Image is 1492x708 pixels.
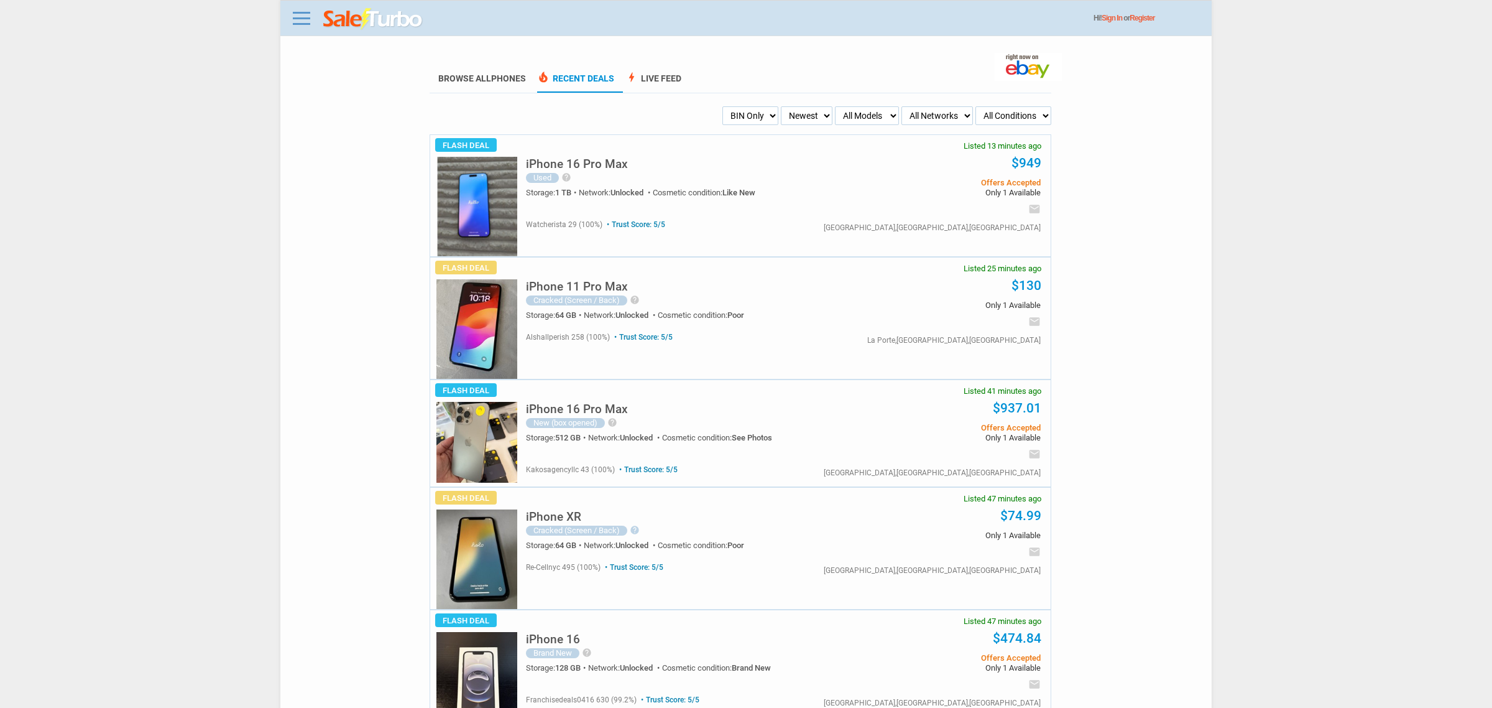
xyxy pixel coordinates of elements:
[526,189,579,197] div: Storage:
[323,8,423,30] img: saleturbo.com - Online Deals and Discount Coupons
[854,424,1041,432] span: Offers Accepted
[526,403,628,415] h5: iPhone 16 Pro Max
[630,295,640,305] i: help
[526,296,627,305] div: Cracked (Screen / Back)
[1011,278,1041,293] a: $130
[824,469,1041,477] div: [GEOGRAPHIC_DATA],[GEOGRAPHIC_DATA],[GEOGRAPHIC_DATA]
[604,220,665,229] span: Trust Score: 5/5
[1028,546,1041,558] i: email
[526,333,610,342] span: alshallperish 258 (100%)
[537,71,550,83] span: local_fire_department
[993,401,1041,416] a: $937.01
[1028,448,1041,460] i: email
[438,73,526,83] a: Browse AllPhones
[555,433,581,442] span: 512 GB
[964,617,1041,625] span: Listed 47 minutes ago
[824,567,1041,574] div: [GEOGRAPHIC_DATA],[GEOGRAPHIC_DATA],[GEOGRAPHIC_DATA]
[555,663,581,673] span: 128 GB
[1000,508,1041,523] a: $74.99
[435,383,497,397] span: Flash Deal
[435,613,497,627] span: Flash Deal
[610,188,643,197] span: Unlocked
[526,511,581,523] h5: iPhone XR
[638,696,699,704] span: Trust Score: 5/5
[526,465,615,474] span: kakosagencyllc 43 (100%)
[964,495,1041,503] span: Listed 47 minutes ago
[436,157,517,256] img: s-l225.jpg
[625,71,638,83] span: bolt
[588,664,662,672] div: Network:
[537,73,614,93] a: local_fire_departmentRecent Deals
[1094,14,1102,22] span: Hi!
[1028,203,1041,215] i: email
[854,301,1041,309] span: Only 1 Available
[526,434,588,442] div: Storage:
[993,631,1041,646] a: $474.84
[662,664,771,672] div: Cosmetic condition:
[854,179,1041,187] span: Offers Accepted
[436,510,517,609] img: s-l225.jpg
[727,541,744,550] span: Poor
[620,663,653,673] span: Unlocked
[854,531,1041,539] span: Only 1 Available
[658,541,744,549] div: Cosmetic condition:
[854,434,1041,442] span: Only 1 Available
[526,406,628,415] a: iPhone 16 Pro Max
[854,654,1041,662] span: Offers Accepted
[722,188,755,197] span: Like New
[1028,678,1041,691] i: email
[526,541,584,549] div: Storage:
[1102,14,1122,22] a: Sign In
[1011,156,1041,170] a: $949
[436,402,517,483] img: s-l225.jpg
[561,172,571,182] i: help
[526,636,580,645] a: iPhone 16
[526,283,628,292] a: iPhone 11 Pro Max
[584,311,658,319] div: Network:
[526,513,581,523] a: iPhone XR
[824,224,1041,231] div: [GEOGRAPHIC_DATA],[GEOGRAPHIC_DATA],[GEOGRAPHIC_DATA]
[555,188,571,197] span: 1 TB
[555,310,576,320] span: 64 GB
[435,138,497,152] span: Flash Deal
[526,696,637,704] span: franchisedeals0416 630 (99.2%)
[435,261,497,274] span: Flash Deal
[436,279,517,379] img: s-l225.jpg
[526,173,559,183] div: Used
[526,563,601,572] span: re-cellnyc 495 (100%)
[625,73,681,93] a: boltLive Feed
[555,541,576,550] span: 64 GB
[588,434,662,442] div: Network:
[526,526,627,536] div: Cracked (Screen / Back)
[435,491,497,505] span: Flash Deal
[582,648,592,658] i: help
[732,433,772,442] span: See Photos
[526,220,602,229] span: watcherista 29 (100%)
[526,664,588,672] div: Storage:
[526,161,628,170] a: iPhone 16 Pro Max
[727,310,744,320] span: Poor
[526,281,628,292] h5: iPhone 11 Pro Max
[526,158,628,170] h5: iPhone 16 Pro Max
[607,417,617,427] i: help
[615,541,648,550] span: Unlocked
[526,418,605,428] div: New (box opened)
[662,434,772,442] div: Cosmetic condition:
[658,311,744,319] div: Cosmetic condition:
[854,664,1041,672] span: Only 1 Available
[1123,14,1154,22] span: or
[615,310,648,320] span: Unlocked
[526,311,584,319] div: Storage:
[964,387,1041,395] span: Listed 41 minutes ago
[867,337,1041,344] div: La Porte,[GEOGRAPHIC_DATA],[GEOGRAPHIC_DATA]
[526,648,579,658] div: Brand New
[854,189,1041,197] span: Only 1 Available
[732,663,771,673] span: Brand New
[491,73,526,83] span: Phones
[653,189,755,197] div: Cosmetic condition:
[579,189,653,197] div: Network:
[964,264,1041,272] span: Listed 25 minutes ago
[602,563,663,572] span: Trust Score: 5/5
[1130,14,1154,22] a: Register
[612,333,673,342] span: Trust Score: 5/5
